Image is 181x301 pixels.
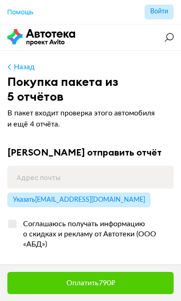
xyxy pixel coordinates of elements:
a: Помощь [7,7,34,17]
span: Оплатить 790 ₽ [66,279,115,287]
span: Указать [EMAIL_ADDRESS][DOMAIN_NAME] [13,197,145,203]
input: Адрес почты [7,166,174,189]
button: Войти [145,5,174,19]
span: Войти [150,8,168,15]
span: Помощь [7,7,34,16]
div: Назад [14,62,35,72]
div: Соглашаюсь получать информацию о скидках и рекламу от Автотеки (ООО «АБД») [18,219,174,249]
div: [PERSON_NAME] отправить отчёт [7,146,174,158]
div: В пакет входит проверка этого автомобиля и ещё 4 отчёта. [7,108,174,130]
button: Указать[EMAIL_ADDRESS][DOMAIN_NAME] [7,193,151,207]
div: Покупка пакета из 5 отчётов [7,74,174,104]
button: Оплатить790₽ [7,272,174,294]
